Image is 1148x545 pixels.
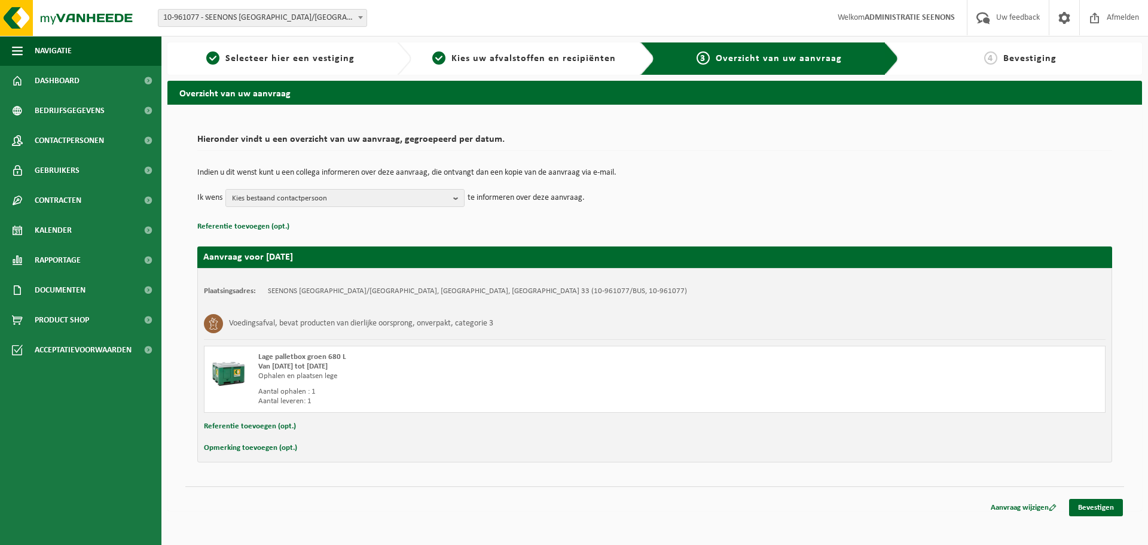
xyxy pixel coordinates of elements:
h3: Voedingsafval, bevat producten van dierlijke oorsprong, onverpakt, categorie 3 [229,314,493,333]
span: Kies uw afvalstoffen en recipiënten [451,54,616,63]
div: Aantal leveren: 1 [258,397,703,406]
span: Bevestiging [1003,54,1057,63]
button: Referentie toevoegen (opt.) [197,219,289,235]
span: Dashboard [35,66,80,96]
span: 10-961077 - SEENONS BELGIUM/KU LEUVEN KASTEELPARK ARENBERG - HEVERLEE [158,10,367,26]
span: Rapportage [35,245,81,275]
p: Indien u dit wenst kunt u een collega informeren over deze aanvraag, die ontvangt dan een kopie v... [197,169,1112,177]
span: 2 [432,51,445,65]
h2: Hieronder vindt u een overzicht van uw aanvraag, gegroepeerd per datum. [197,135,1112,151]
span: Kies bestaand contactpersoon [232,190,448,208]
a: 1Selecteer hier een vestiging [173,51,387,66]
span: 1 [206,51,219,65]
div: Ophalen en plaatsen lege [258,372,703,381]
p: te informeren over deze aanvraag. [468,189,585,207]
span: Product Shop [35,305,89,335]
span: Navigatie [35,36,72,66]
span: Kalender [35,215,72,245]
button: Opmerking toevoegen (opt.) [204,440,297,456]
span: Documenten [35,275,86,305]
button: Referentie toevoegen (opt.) [204,419,296,434]
span: 3 [697,51,710,65]
strong: Plaatsingsadres: [204,287,256,295]
div: Aantal ophalen : 1 [258,387,703,397]
strong: Van [DATE] tot [DATE] [258,363,328,370]
span: Selecteer hier een vestiging [225,54,355,63]
span: Contactpersonen [35,126,104,156]
span: 10-961077 - SEENONS BELGIUM/KU LEUVEN KASTEELPARK ARENBERG - HEVERLEE [158,9,367,27]
td: SEENONS [GEOGRAPHIC_DATA]/[GEOGRAPHIC_DATA], [GEOGRAPHIC_DATA], [GEOGRAPHIC_DATA] 33 (10-961077/B... [268,287,687,296]
a: Bevestigen [1069,499,1123,516]
button: Kies bestaand contactpersoon [225,189,465,207]
p: Ik wens [197,189,222,207]
a: Aanvraag wijzigen [982,499,1065,516]
strong: Aanvraag voor [DATE] [203,252,293,262]
img: PB-LB-0680-HPE-GN-01.png [210,352,246,388]
span: Acceptatievoorwaarden [35,335,132,365]
h2: Overzicht van uw aanvraag [167,81,1142,104]
span: Bedrijfsgegevens [35,96,105,126]
span: Gebruikers [35,156,80,185]
span: Contracten [35,185,81,215]
span: 4 [984,51,997,65]
a: 2Kies uw afvalstoffen en recipiënten [417,51,631,66]
strong: ADMINISTRATIE SEENONS [865,13,955,22]
span: Lage palletbox groen 680 L [258,353,346,361]
span: Overzicht van uw aanvraag [716,54,842,63]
